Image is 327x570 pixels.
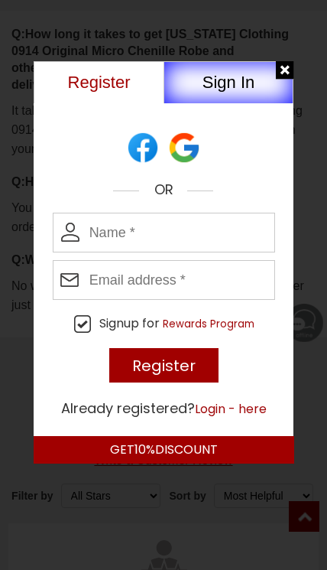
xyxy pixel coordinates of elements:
img: Register with Facebook [125,130,160,165]
span: 10% [134,441,155,458]
p: OR [34,181,294,199]
input: Register [109,348,219,383]
p: Already Registered? [34,399,294,419]
input: Enter Email [53,260,276,300]
label: SignUp For Reward Program [34,315,313,333]
button: SignUp For Reward Program [163,317,254,332]
button: Sign In [163,61,293,103]
div: Login with Facebook [125,130,162,165]
div: GET DISCOUNT [34,436,294,464]
input: Enter Name [53,213,276,252]
img: Register with Google [167,130,202,165]
div: Login with Facebook [167,130,203,165]
button: Register [34,61,163,103]
button: Login Here [195,399,267,419]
